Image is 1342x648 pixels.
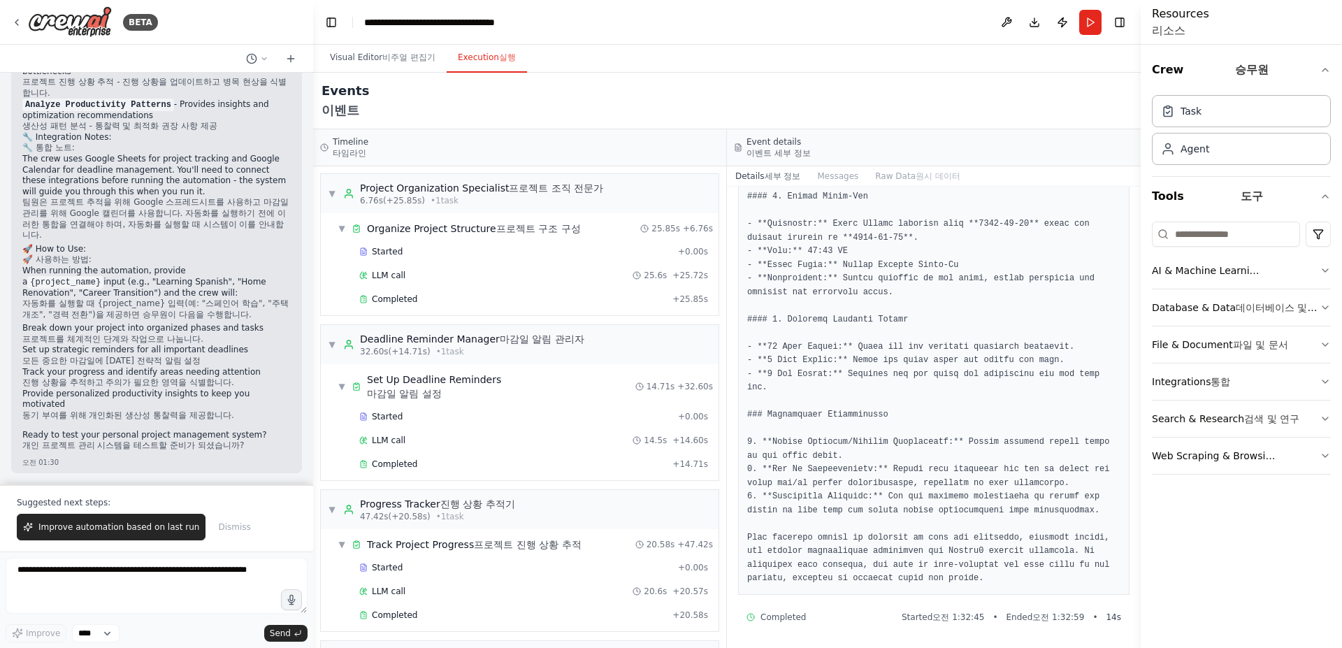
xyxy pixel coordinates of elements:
[367,222,581,236] div: Organize Project Structure
[678,246,708,257] span: + 0.00s
[22,367,291,389] li: Track your progress and identify areas needing attention
[1181,142,1209,156] div: Agent
[651,223,680,234] span: 25.85s
[22,323,291,345] li: Break down your project into organized phases and tasks
[644,270,667,281] span: 25.6s
[1152,177,1331,216] button: Tools도구
[22,334,203,344] xt-content: 프로젝트를 체계적인 단계와 작업으로 나눕니다.
[372,411,403,422] span: Started
[436,511,464,522] span: • 1 task
[447,43,527,73] button: Execution
[22,345,291,366] li: Set up strategic reminders for all important deadlines
[360,332,584,346] div: Deadline Reminder Manager
[1152,301,1320,315] div: Database & Data
[1152,252,1331,289] button: AI & Machine Learning
[672,586,708,597] span: + 20.57s
[677,539,713,550] span: + 47.42s
[372,435,405,446] span: LLM call
[499,52,516,62] xt-content: 실행
[672,459,708,470] span: + 14.71s
[22,99,174,111] code: Analyze Productivity Patterns
[22,132,291,154] h2: 🔧 Integration Notes:
[678,411,708,422] span: + 0.00s
[1110,13,1130,32] button: Hide right sidebar
[22,356,201,366] xt-content: 모든 중요한 마감일에 [DATE] 전략적 알림 설정
[338,381,346,392] span: ▼
[280,50,302,67] button: Start a new chat
[672,270,708,281] span: + 25.72s
[360,181,603,195] div: Project Organization Specialist
[360,346,431,357] span: 32.60s (+14.71s)
[1152,24,1185,37] xt-content: 리소스
[360,497,515,511] div: Progress Tracker
[367,538,582,552] div: Track Project Progress
[28,6,112,38] img: Logo
[22,298,289,319] xt-content: 자동화를 실행할 때 {project_name} 입력(예: "스페인어 학습", "주택 개조", "경력 전환")을 제공하면 승무원이 다음을 수행합니다.
[672,435,708,446] span: + 14.60s
[372,459,417,470] span: Completed
[431,195,459,206] span: • 1 task
[6,624,66,642] button: Improve
[333,136,368,159] h3: Timeline
[328,504,336,515] span: ▼
[322,81,369,120] h2: Events
[1152,6,1209,39] h4: Resources
[360,511,431,522] span: 47.42s (+20.58s)
[338,539,346,550] span: ▼
[372,562,403,573] span: Started
[1152,412,1299,426] div: Search & Research
[333,148,366,158] xt-content: 타임라인
[672,294,708,305] span: + 25.85s
[1233,339,1288,350] xt-content: 파일 및 문서
[22,55,291,99] li: - Updates progress and identifies bottlenecks
[1152,375,1230,389] div: Integrations
[367,388,442,399] xt-content: 마감일 알림 설정
[1152,302,1308,327] xt-content: 데이터베이스 및 데이터
[38,521,199,533] span: Improve automation based on last run
[338,223,346,234] span: ▼
[372,270,405,281] span: LLM call
[22,154,291,241] p: The crew uses Google Sheets for project tracking and Google Calendar for deadline management. You...
[1152,216,1331,486] div: Tools도구
[436,346,464,357] span: • 1 task
[328,339,336,350] span: ▼
[1235,63,1269,76] xt-content: 승무원
[27,276,103,289] code: {project_name}
[509,182,603,194] xt-content: 프로젝트 조직 전문가
[1152,363,1331,400] button: Integrations통합
[647,381,675,392] span: 14.71s
[746,148,811,158] xt-content: 이벤트 세부 정보
[1244,413,1299,424] xt-content: 검색 및 연구
[211,514,257,540] button: Dismiss
[1241,189,1263,203] xt-content: 도구
[372,586,405,597] span: LLM call
[1211,376,1230,387] xt-content: 통합
[22,244,291,266] h2: 🚀 How to Use:
[22,77,287,98] xt-content: 프로젝트 진행 상황 추적 - 진행 상황을 업데이트하고 병목 현상을 식별합니다.
[22,197,289,240] xt-content: 팀원은 프로젝트 추적을 위해 Google 스프레드시트를 사용하고 마감일 관리를 위해 Google 캘린더를 사용합니다. 자동화를 실행하기 전에 이러한 통합을 연결해야 하며, 자...
[328,188,336,199] span: ▼
[683,223,713,234] span: + 6.76s
[382,52,435,62] xt-content: 비주얼 편집기
[867,166,969,186] button: Raw Data원시 데이터
[360,195,425,206] span: 6.76s (+25.85s)
[1152,449,1278,463] div: Web Scraping & Browsing
[22,254,92,264] xt-content: 🚀 사용하는 방법:
[22,410,234,420] xt-content: 동기 부여를 위해 개인화된 생산성 통찰력을 제공합니다.
[218,521,250,533] span: Dismiss
[22,430,291,452] p: Ready to test your personal project management system?
[1181,104,1202,118] div: Task
[17,514,205,540] button: Improve automation based on last run
[727,166,809,186] button: Details세부 정보
[367,373,501,401] div: Set Up Deadline Reminders
[372,294,417,305] span: Completed
[1152,338,1288,352] div: File & Document
[500,333,584,345] xt-content: 마감일 알림 관리자
[26,628,60,639] span: Improve
[1152,50,1331,89] button: Crew승무원
[123,14,158,31] div: BETA
[916,171,960,181] xt-content: 원시 데이터
[440,498,515,510] xt-content: 진행 상황 추적기
[1152,264,1262,278] div: AI & Machine Learning
[1152,289,1331,326] button: Database & Data데이터베이스 및 데이터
